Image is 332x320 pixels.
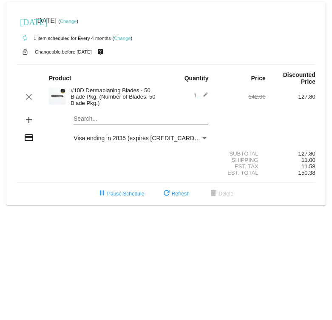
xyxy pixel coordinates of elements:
mat-icon: refresh [162,189,172,199]
input: Search... [74,116,208,122]
button: Delete [201,186,240,201]
img: dermaplanepro-10d-dermaplaning-blade-close-up.png [49,88,66,105]
div: Shipping [216,157,266,163]
div: Subtotal [216,150,266,157]
button: Refresh [155,186,196,201]
span: Visa ending in 2835 (expires [CREDIT_CARD_DATA]) [74,135,216,142]
strong: Quantity [184,75,209,82]
mat-icon: credit_card [24,133,34,143]
div: Est. Tax [216,163,266,170]
mat-icon: [DATE] [20,16,30,26]
mat-icon: edit [198,92,208,102]
span: 11.00 [301,157,315,163]
span: Refresh [162,191,190,197]
button: Pause Schedule [90,186,151,201]
mat-select: Payment Method [74,135,208,142]
div: 127.80 [266,150,315,157]
small: ( ) [58,19,78,24]
mat-icon: live_help [95,46,105,57]
mat-icon: delete [208,189,218,199]
small: 1 item scheduled for Every 4 months [17,36,111,41]
strong: Price [251,75,266,82]
div: Est. Total [216,170,266,176]
div: #10D Dermaplaning Blades - 50 Blade Pkg. (Number of Blades: 50 Blade Pkg.) [66,87,166,106]
span: Delete [208,191,233,197]
mat-icon: pause [97,189,107,199]
mat-icon: lock_open [20,46,30,57]
div: 127.80 [266,93,315,100]
span: 1 [193,92,208,99]
small: Changeable before [DATE] [35,49,92,54]
span: 150.38 [298,170,315,176]
span: Pause Schedule [97,191,144,197]
mat-icon: autorenew [20,33,30,43]
strong: Discounted Price [283,71,315,85]
mat-icon: clear [24,92,34,102]
a: Change [114,36,131,41]
div: 142.00 [216,93,266,100]
span: 11.58 [301,163,315,170]
mat-icon: add [24,115,34,125]
small: ( ) [113,36,133,41]
strong: Product [49,75,71,82]
a: Change [60,19,77,24]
